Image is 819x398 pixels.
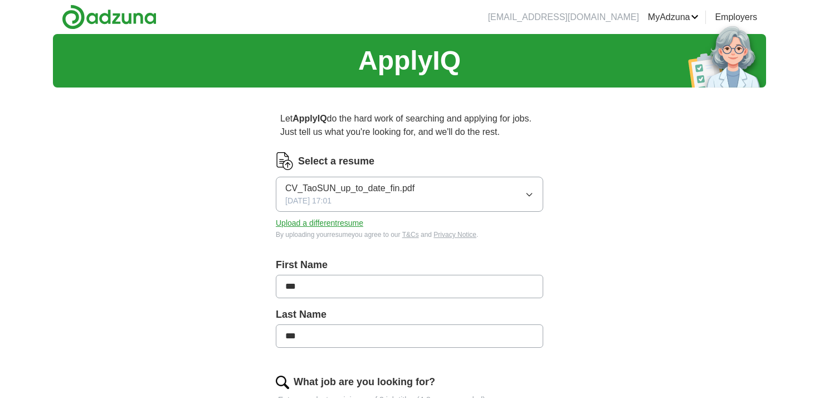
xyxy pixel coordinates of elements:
[433,231,476,239] a: Privacy Notice
[276,307,543,322] label: Last Name
[276,376,289,389] img: search.png
[358,41,461,81] h1: ApplyIQ
[648,11,699,24] a: MyAdzuna
[285,195,331,207] span: [DATE] 17:01
[276,230,543,240] div: By uploading your resume you agree to our and .
[276,217,363,229] button: Upload a differentresume
[294,375,435,390] label: What job are you looking for?
[715,11,757,24] a: Employers
[62,4,157,30] img: Adzuna logo
[276,177,543,212] button: CV_TaoSUN_up_to_date_fin.pdf[DATE] 17:01
[285,182,415,195] span: CV_TaoSUN_up_to_date_fin.pdf
[276,152,294,170] img: CV Icon
[292,114,326,123] strong: ApplyIQ
[276,108,543,143] p: Let do the hard work of searching and applying for jobs. Just tell us what you're looking for, an...
[298,154,374,169] label: Select a resume
[402,231,419,239] a: T&Cs
[488,11,639,24] li: [EMAIL_ADDRESS][DOMAIN_NAME]
[276,258,543,273] label: First Name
